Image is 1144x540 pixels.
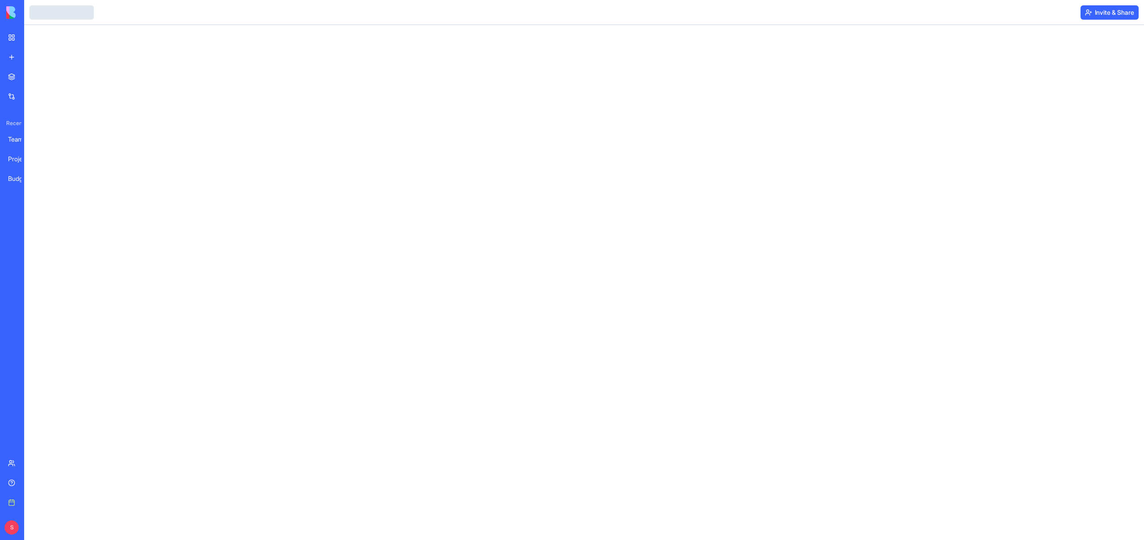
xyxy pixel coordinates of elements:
span: Recent [3,120,21,127]
a: ProjectFlow [3,150,38,168]
button: Invite & Share [1081,5,1139,20]
a: Budget Tracker [3,170,38,188]
div: TeamSync Pro [8,135,33,144]
a: TeamSync Pro [3,130,38,148]
span: S [4,520,19,535]
img: logo [6,6,62,19]
div: Budget Tracker [8,174,33,183]
div: ProjectFlow [8,155,33,163]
